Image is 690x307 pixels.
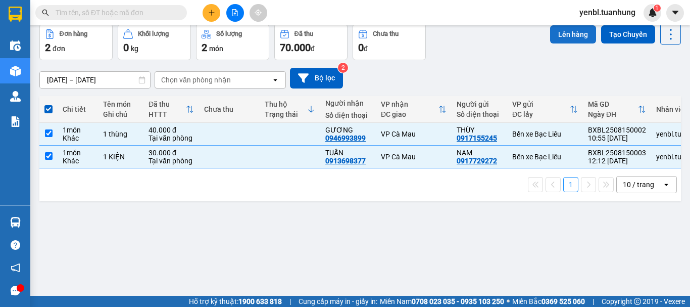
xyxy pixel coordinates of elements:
[373,30,399,37] div: Chưa thu
[103,130,138,138] div: 1 thùng
[290,68,343,89] button: Bộ lọc
[56,7,175,18] input: Tìm tên, số ĐT hoặc mã đơn
[103,100,138,108] div: Tên món
[512,100,570,108] div: VP gửi
[143,96,199,123] th: Toggle SortBy
[381,100,438,108] div: VP nhận
[325,99,371,107] div: Người nhận
[250,4,267,22] button: aim
[512,296,585,307] span: Miền Bắc
[457,110,502,118] div: Số điện thoại
[161,75,231,85] div: Chọn văn phòng nhận
[325,157,366,165] div: 0913698377
[457,126,502,134] div: THÙY
[216,30,242,37] div: Số lượng
[507,96,583,123] th: Toggle SortBy
[623,180,654,190] div: 10 / trang
[103,153,138,161] div: 1 KIỆN
[588,126,646,134] div: BXBL2508150002
[325,134,366,142] div: 0946993899
[202,41,207,54] span: 2
[265,110,307,118] div: Trạng thái
[63,157,93,165] div: Khác
[63,126,93,134] div: 1 món
[364,45,368,53] span: đ
[571,6,644,19] span: yenbl.tuanhung
[149,134,194,142] div: Tại văn phòng
[280,41,311,54] span: 70.000
[138,30,169,37] div: Khối lượng
[63,134,93,142] div: Khác
[588,149,646,157] div: BXBL2508150003
[583,96,651,123] th: Toggle SortBy
[358,41,364,54] span: 0
[208,9,215,16] span: plus
[507,299,510,303] span: ⚪️
[149,110,186,118] div: HTTT
[231,9,238,16] span: file-add
[196,24,269,60] button: Số lượng2món
[648,8,657,17] img: icon-new-feature
[189,296,282,307] span: Hỗ trợ kỹ thuật:
[512,130,578,138] div: Bến xe Bạc Liêu
[10,40,21,51] img: warehouse-icon
[338,63,348,73] sup: 2
[149,126,194,134] div: 40.000 đ
[10,66,21,76] img: warehouse-icon
[63,149,93,157] div: 1 món
[666,4,684,22] button: caret-down
[655,5,659,12] span: 1
[226,4,244,22] button: file-add
[311,45,315,53] span: đ
[123,41,129,54] span: 0
[299,296,377,307] span: Cung cấp máy in - giấy in:
[512,110,570,118] div: ĐC lấy
[265,100,307,108] div: Thu hộ
[588,110,638,118] div: Ngày ĐH
[260,96,320,123] th: Toggle SortBy
[654,5,661,12] sup: 1
[381,110,438,118] div: ĐC giao
[118,24,191,60] button: Khối lượng0kg
[381,130,447,138] div: VP Cà Mau
[588,134,646,142] div: 10:55 [DATE]
[131,45,138,53] span: kg
[238,297,282,305] strong: 1900 633 818
[10,217,21,228] img: warehouse-icon
[550,25,596,43] button: Lên hàng
[289,296,291,307] span: |
[588,157,646,165] div: 12:12 [DATE]
[601,25,655,43] button: Tạo Chuyến
[512,153,578,161] div: Bến xe Bạc Liêu
[294,30,313,37] div: Đã thu
[40,72,150,88] input: Select a date range.
[10,116,21,127] img: solution-icon
[381,153,447,161] div: VP Cà Mau
[412,297,504,305] strong: 0708 023 035 - 0935 103 250
[9,7,22,22] img: logo-vxr
[376,96,452,123] th: Toggle SortBy
[11,240,20,250] span: question-circle
[588,100,638,108] div: Mã GD
[380,296,504,307] span: Miền Nam
[11,286,20,295] span: message
[39,24,113,60] button: Đơn hàng2đơn
[457,157,497,165] div: 0917729272
[204,105,255,113] div: Chưa thu
[149,157,194,165] div: Tại văn phòng
[203,4,220,22] button: plus
[209,45,223,53] span: món
[274,24,348,60] button: Đã thu70.000đ
[45,41,51,54] span: 2
[671,8,680,17] span: caret-down
[63,105,93,113] div: Chi tiết
[103,110,138,118] div: Ghi chú
[255,9,262,16] span: aim
[325,149,371,157] div: TUẤN
[457,134,497,142] div: 0917155245
[662,181,670,189] svg: open
[10,91,21,102] img: warehouse-icon
[457,100,502,108] div: Người gửi
[60,30,87,37] div: Đơn hàng
[149,149,194,157] div: 30.000 đ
